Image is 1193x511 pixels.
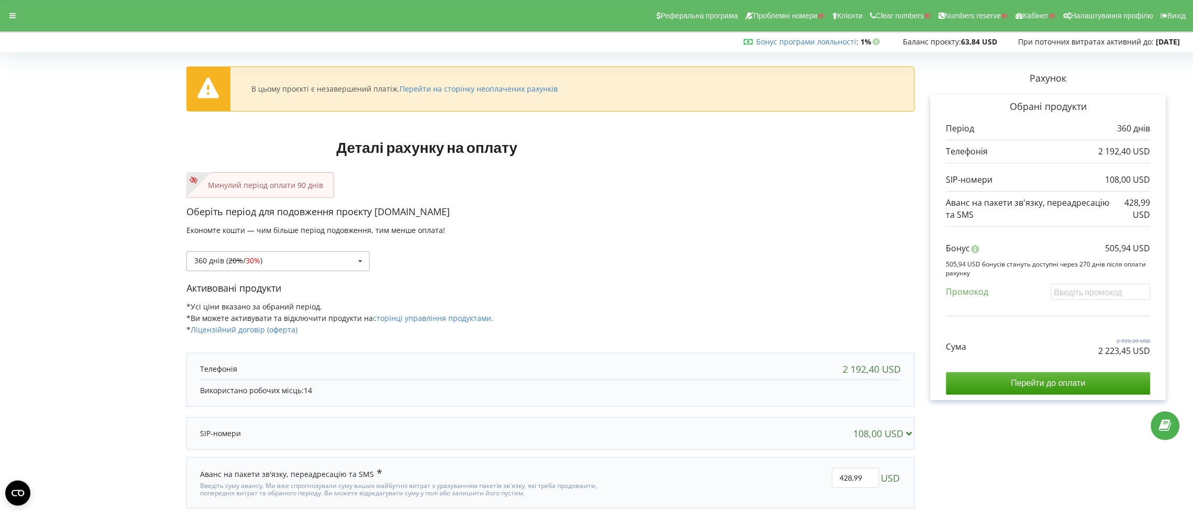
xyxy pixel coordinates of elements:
span: USD [881,468,900,488]
span: Реферальна програма [661,12,738,20]
p: 108,00 USD [1106,174,1151,186]
span: 30% [246,256,260,265]
p: SIP-номери [946,174,993,186]
div: Введіть суму авансу. Ми вже спрогнозували суму ваших майбутніх витрат з урахуванням пакетів зв'яз... [200,480,633,497]
span: *Усі ціни вказано за обраний період. [186,302,322,312]
strong: 1% [861,37,882,47]
div: 360 днів ( / ) [194,257,262,264]
span: Налаштування профілю [1071,12,1153,20]
div: 2 192,40 USD [843,364,901,374]
span: : [757,37,859,47]
input: Перейти до оплати [946,372,1151,394]
p: Бонус [946,242,970,254]
div: В цьому проєкті є незавершений платіж. [251,84,558,94]
span: Вихід [1168,12,1186,20]
p: Сума [946,341,967,353]
span: Проблемні номери [754,12,818,20]
p: 428,99 USD [1112,197,1151,221]
p: 2 223,45 USD [1099,345,1151,357]
button: Open CMP widget [5,481,30,506]
p: Обрані продукти [946,100,1151,114]
p: Використано робочих місць: [200,385,901,396]
span: Numbers reserve [945,12,1001,20]
span: При поточних витратах активний до: [1019,37,1154,47]
p: Промокод [946,286,989,298]
a: Ліцензійний договір (оферта) [191,325,297,335]
span: Баланс проєкту: [903,37,962,47]
p: Телефонія [200,364,237,374]
p: Рахунок [915,72,1182,85]
input: Введіть промокод [1051,284,1151,300]
span: Clear numbers [876,12,924,20]
a: Перейти на сторінку неоплачених рахунків [400,84,558,94]
p: 2 192,40 USD [1099,146,1151,158]
strong: [DATE] [1156,37,1180,47]
div: Аванс на пакети зв'язку, переадресацію та SMS [200,468,382,480]
p: 505,94 USD [1106,242,1151,254]
p: Аванс на пакети зв'язку, переадресацію та SMS [946,197,1112,221]
p: Телефонія [946,146,988,158]
p: 505,94 USD бонусів стануть доступні через 270 днів після оплати рахунку [946,260,1151,277]
span: Клієнти [837,12,863,20]
p: Минулий період оплати 90 днів [197,180,323,191]
a: сторінці управління продуктами. [373,313,493,323]
p: 2 729,39 USD [1099,337,1151,345]
a: Бонус програми лояльності [757,37,857,47]
span: Кабінет [1023,12,1049,20]
span: 14 [304,385,312,395]
s: 20% [228,256,243,265]
span: Економте кошти — чим більше період подовження, тим менше оплата! [186,225,445,235]
p: Період [946,123,975,135]
p: Оберіть період для подовження проєкту [DOMAIN_NAME] [186,205,915,219]
p: Активовані продукти [186,282,915,295]
span: *Ви можете активувати та відключити продукти на [186,313,493,323]
p: 360 днів [1118,123,1151,135]
div: 108,00 USD [853,428,916,439]
h1: Деталі рахунку на оплату [186,122,667,172]
strong: 63,84 USD [962,37,998,47]
p: SIP-номери [200,428,241,439]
